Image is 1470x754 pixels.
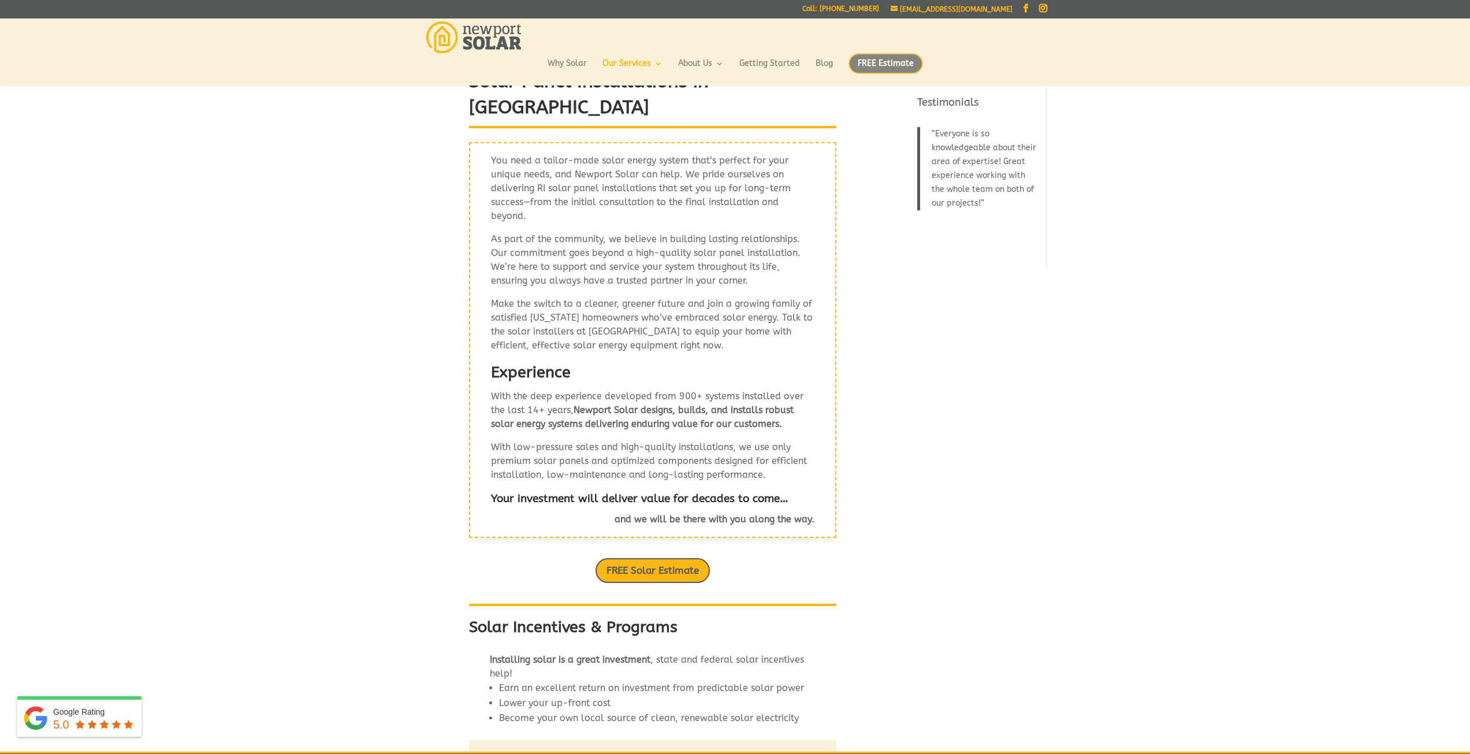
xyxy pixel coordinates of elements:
img: Newport Solar | Solar Energy Optimized. [426,21,522,53]
a: Why Solar [548,60,587,79]
strong: Solar Incentives & Programs [469,618,678,636]
p: With the deep experience developed from 900+ systems installed over the last 14+ years, [491,389,814,440]
span: Become your own local source of clean, renewable solar electricity [499,712,799,723]
span: 5.0 [53,718,69,731]
strong: Newport Solar designs, builds, and installs robust solar energy systems delivering enduring value... [491,404,794,429]
a: Call: [PHONE_NUMBER] [802,5,879,17]
a: Our Services [602,60,663,79]
p: With low-pressure sales and high-quality installations, we use only premium solar panels and opti... [491,440,814,491]
p: Make the switch to a cleaner, greener future and join a growing family of satisfied [US_STATE] ho... [491,297,814,362]
strong: and we will be there with you along the way. [615,514,814,525]
a: FREE Estimate [848,53,923,86]
a: Blog [816,60,833,79]
span: FREE Estimate [848,53,923,74]
strong: Your investment will deliver value for decades to come… [491,492,788,505]
a: About Us [678,60,724,79]
a: [EMAIL_ADDRESS][DOMAIN_NAME] [891,5,1013,13]
div: Google Rating [53,706,136,718]
a: Getting Started [739,60,800,79]
strong: Solar Panel Installations in [GEOGRAPHIC_DATA] [469,70,709,118]
strong: Experience [491,363,571,381]
h4: Testimonials [917,95,1039,116]
span: Earn an excellent return on investment from predictable solar power [499,682,804,693]
span: Lower your up-front cost [499,697,611,708]
p: As part of the community, we believe in building lasting relationships. Our commitment goes beyon... [491,232,814,297]
p: You need a tailor-made solar energy system that’s perfect for your unique needs, and Newport Sola... [491,154,814,232]
strong: Installing solar is a great investment [490,654,650,665]
blockquote: Everyone is so knowledgeable about their area of expertise! Great experience working with the who... [917,127,1039,210]
a: FREE Solar Estimate [596,558,710,583]
span: , state and federal solar incentives help! [490,654,804,679]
